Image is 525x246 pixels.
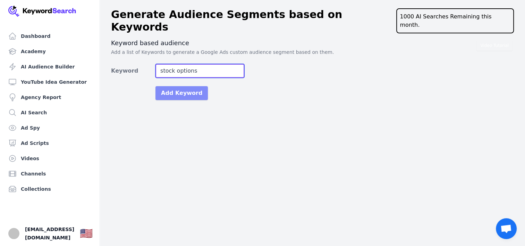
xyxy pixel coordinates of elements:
a: Dashboard [6,29,94,43]
h1: Generate Audience Segments based on Keywords [111,8,396,33]
a: Collections [6,182,94,196]
a: Ad Scripts [6,136,94,150]
a: Channels [6,167,94,181]
a: Ad Spy [6,121,94,135]
span: [EMAIL_ADDRESS][DOMAIN_NAME] [25,225,74,242]
a: AI Audience Builder [6,60,94,74]
a: AI Search [6,106,94,120]
button: Add Keyword [155,86,208,100]
img: Your Company [8,6,76,17]
h3: Keyword based audience [111,39,514,47]
button: Open user button [8,228,19,239]
p: Add a list of Keywords to generate a Google Ads custom audience segment based on them. [111,49,514,56]
label: Keyword [111,67,155,75]
button: 🇺🇸 [80,227,93,240]
a: Videos [6,151,94,165]
button: Video Tutorial [476,40,513,51]
a: Academy [6,44,94,58]
div: 🇺🇸 [80,227,93,240]
div: 1000 AI Searches Remaining this month. [396,8,514,33]
input: Enter a Keyword [155,64,244,78]
img: brandon harbaugh [8,228,19,239]
a: Open chat [496,218,517,239]
a: YouTube Idea Generator [6,75,94,89]
a: Agency Report [6,90,94,104]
